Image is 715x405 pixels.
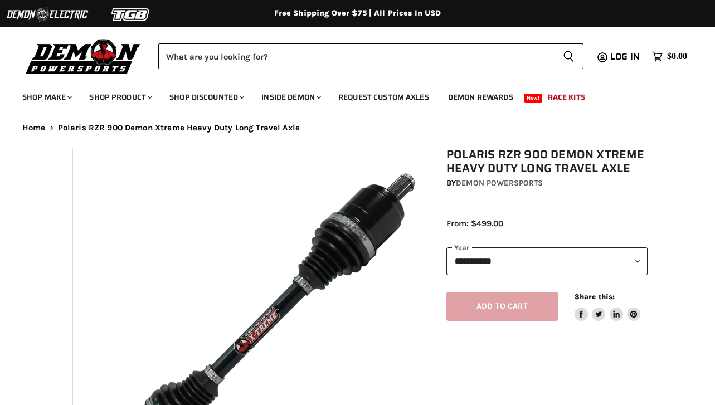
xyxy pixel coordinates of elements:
[161,86,251,109] a: Shop Discounted
[524,94,543,103] span: New!
[539,86,594,109] a: Race Kits
[605,52,646,62] a: Log in
[22,123,46,133] a: Home
[6,4,89,25] img: Demon Electric Logo 2
[446,177,648,189] div: by
[158,43,583,69] form: Product
[81,86,159,109] a: Shop Product
[440,86,522,109] a: Demon Rewards
[253,86,328,109] a: Inside Demon
[646,48,693,65] a: $0.00
[58,123,300,133] span: Polaris RZR 900 Demon Xtreme Heavy Duty Long Travel Axle
[446,247,648,275] select: year
[575,292,615,301] span: Share this:
[446,218,503,228] span: From: $499.00
[14,81,684,109] ul: Main menu
[446,148,648,175] h1: Polaris RZR 900 Demon Xtreme Heavy Duty Long Travel Axle
[330,86,437,109] a: Request Custom Axles
[554,43,583,69] button: Search
[667,51,687,62] span: $0.00
[89,4,173,25] img: TGB Logo 2
[22,36,144,76] img: Demon Powersports
[14,86,79,109] a: Shop Make
[575,292,641,321] aside: Share this:
[158,43,554,69] input: Search
[610,50,640,64] span: Log in
[456,178,543,188] a: Demon Powersports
